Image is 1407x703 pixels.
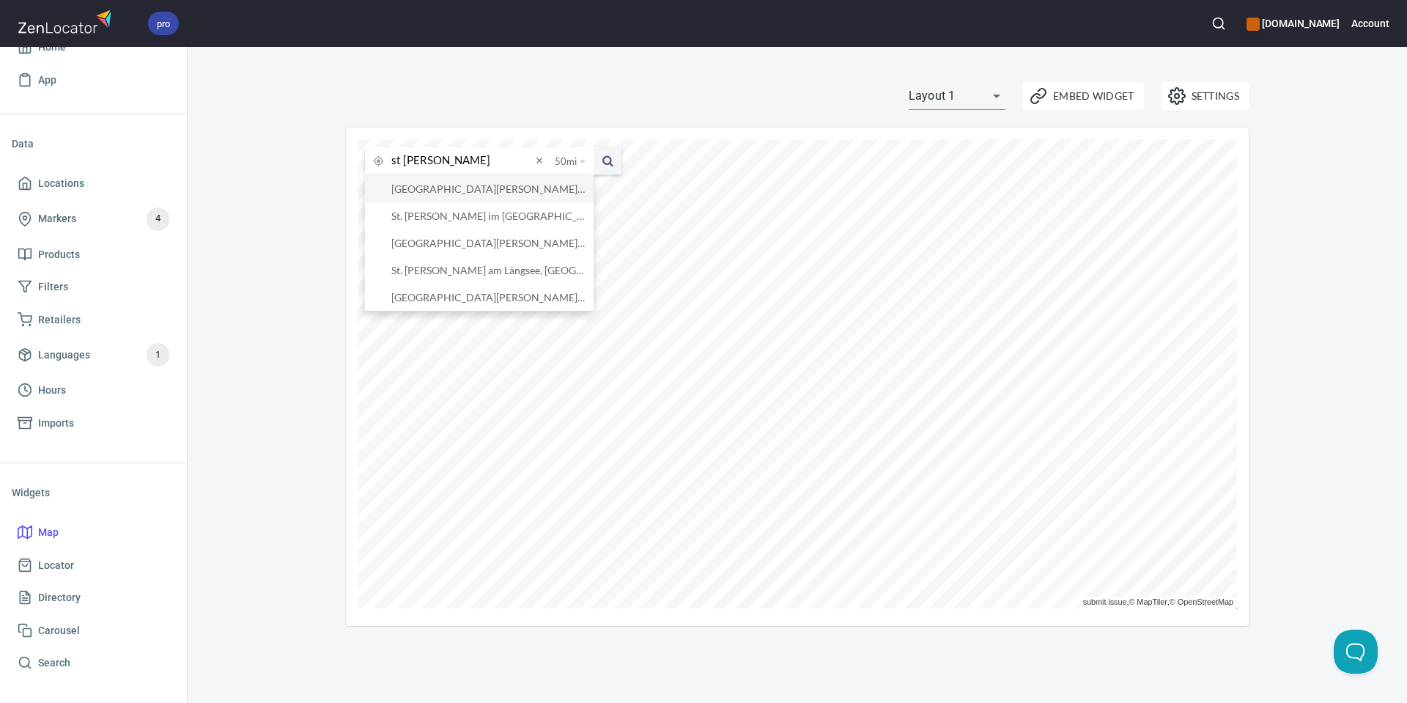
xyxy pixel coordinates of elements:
button: color-CE600E [1247,18,1260,31]
a: App [12,64,175,97]
span: Products [38,246,80,264]
span: 1 [147,347,169,364]
li: St. Georgen am Längsee, Austria [365,257,594,284]
li: St. George, Maine, United States [365,229,594,257]
span: Imports [38,414,74,433]
a: Directory [12,581,175,614]
li: St. George, South Carolina, United States [365,284,594,311]
li: Widgets [12,475,175,510]
button: Search [1203,7,1235,40]
a: Home [12,31,175,64]
a: Imports [12,407,175,440]
button: Embed Widget [1023,82,1144,110]
input: search [391,147,531,174]
span: Languages [38,346,90,364]
button: Settings [1162,82,1249,110]
span: Markers [38,210,76,228]
span: Map [38,523,59,542]
span: 50 mi [555,147,577,175]
span: Filters [38,278,68,296]
span: Settings [1171,87,1239,105]
a: Filters [12,270,175,303]
canvas: Map [358,139,1237,608]
h6: Account [1351,15,1389,32]
div: Manage your apps [1247,7,1340,40]
span: Search [38,654,70,672]
div: pro [148,12,179,35]
div: Layout 1 [909,84,1005,108]
span: Carousel [38,622,80,640]
a: Products [12,238,175,271]
a: Search [12,647,175,680]
a: Locator [12,549,175,582]
a: Markers4 [12,200,175,238]
a: Locations [12,167,175,200]
iframe: Help Scout Beacon - Open [1334,630,1378,674]
span: Directory [38,589,81,607]
h6: [DOMAIN_NAME] [1247,15,1340,32]
button: Account [1351,7,1389,40]
span: 4 [147,210,169,227]
a: Hours [12,374,175,407]
span: Locations [38,174,84,193]
span: Locator [38,556,74,575]
span: pro [148,16,179,32]
span: App [38,71,56,89]
span: Retailers [38,311,81,329]
span: Hours [38,381,66,400]
li: Data [12,126,175,161]
a: Map [12,516,175,549]
li: St. Georgen im Schwarzwald, Germany [365,202,594,229]
a: Languages1 [12,336,175,374]
img: zenlocator [18,6,116,37]
span: Embed Widget [1033,87,1134,105]
a: Carousel [12,614,175,647]
a: Retailers [12,303,175,336]
li: St. George, Utah, United States [365,175,594,202]
span: Home [38,38,66,56]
